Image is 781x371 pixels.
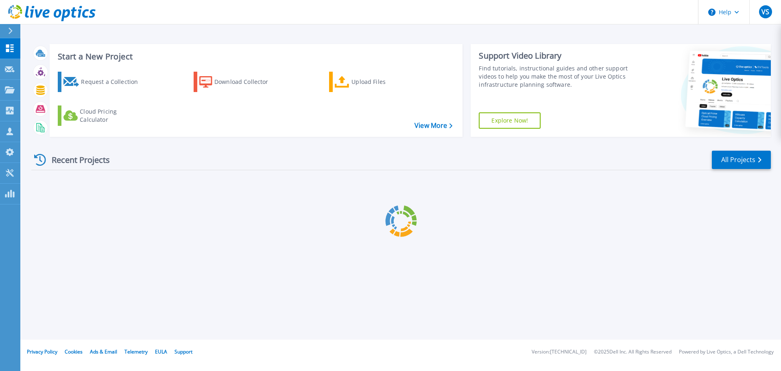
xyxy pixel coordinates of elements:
a: All Projects [712,151,771,169]
li: © 2025 Dell Inc. All Rights Reserved [594,349,672,355]
a: Upload Files [329,72,420,92]
div: Support Video Library [479,50,632,61]
div: Request a Collection [81,74,146,90]
a: Request a Collection [58,72,148,92]
li: Version: [TECHNICAL_ID] [532,349,587,355]
a: View More [414,122,452,130]
li: Powered by Live Optics, a Dell Technology [679,349,774,355]
span: VS [761,9,769,15]
a: Telemetry [124,348,148,355]
a: Support [175,348,192,355]
div: Find tutorials, instructional guides and other support videos to help you make the most of your L... [479,64,632,89]
a: Cloud Pricing Calculator [58,105,148,126]
h3: Start a New Project [58,52,452,61]
a: Cookies [65,348,83,355]
div: Upload Files [351,74,417,90]
a: Ads & Email [90,348,117,355]
div: Download Collector [214,74,279,90]
a: Explore Now! [479,112,541,129]
div: Recent Projects [31,150,121,170]
div: Cloud Pricing Calculator [80,108,145,124]
a: Download Collector [194,72,284,92]
a: Privacy Policy [27,348,57,355]
a: EULA [155,348,167,355]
